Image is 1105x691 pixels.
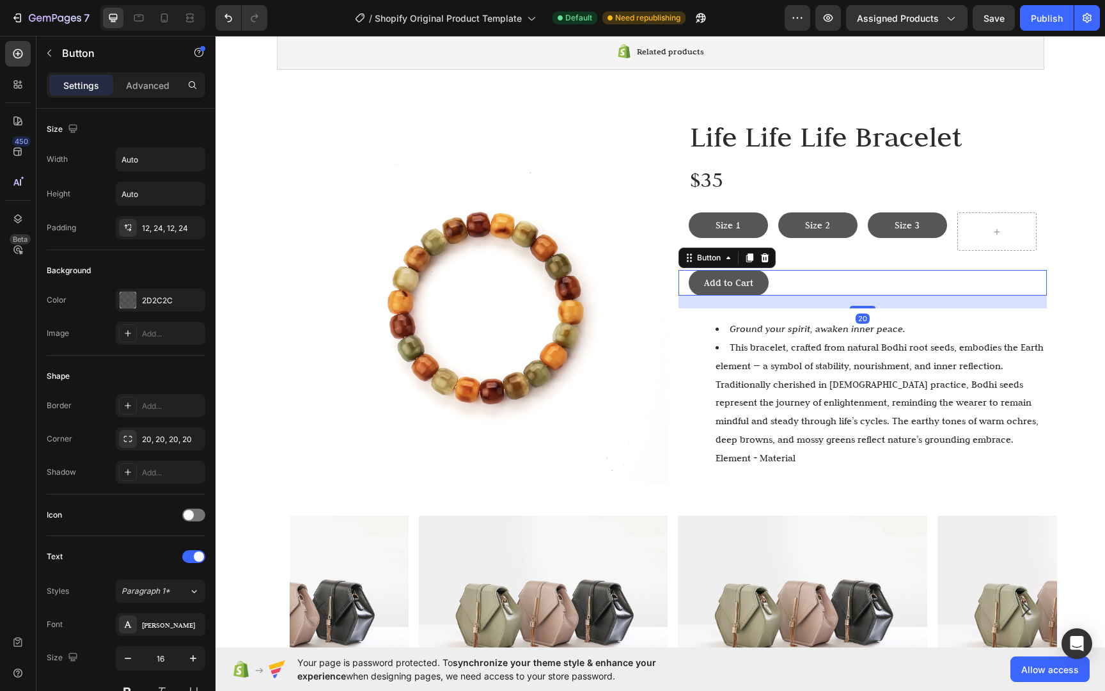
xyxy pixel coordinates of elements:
span: Save [984,13,1005,24]
li: This bracelet, crafted from natural Bodhi root seeds, embodies the Earth element — a symbol of st... [500,303,830,432]
p: Size 2 [590,184,615,195]
div: Size [47,649,81,667]
div: 2D2C2C [142,295,202,306]
div: Add... [142,401,202,412]
div: 20, 20, 20, 20 [142,434,202,445]
div: Shape [47,370,70,382]
div: Beta [10,234,31,244]
button: Carousel Next Arrow [788,552,831,595]
button: Allow access [1010,656,1090,682]
div: Height [47,188,70,200]
span: Need republishing [615,12,680,24]
span: Shopify Original Product Template [375,12,522,25]
span: / [369,12,372,25]
p: $35 [474,123,830,165]
button: <p>Size 2</p> [563,177,642,202]
div: 450 [12,136,31,147]
div: Width [47,154,68,165]
button: Assigned Products [846,5,968,31]
div: Shadow [47,466,76,478]
div: [PERSON_NAME] [142,619,202,631]
span: Allow access [1021,663,1079,676]
div: Add... [142,467,202,479]
div: 20 [640,278,654,288]
div: Icon [47,509,62,521]
div: Background [47,265,91,276]
button: Paragraph 1* [116,580,205,603]
div: Image [47,328,69,339]
div: Rich Text Editor. Editing area: main [473,273,831,443]
div: Corner [47,433,72,445]
button: <p>Add to Cart</p> [473,234,553,260]
p: Add to Cart [489,242,538,252]
span: Default [565,12,592,24]
span: Paragraph 1* [121,585,170,597]
div: Add... [142,328,202,340]
p: 7 [84,10,90,26]
p: Button [62,45,171,61]
input: Auto [116,148,205,171]
iframe: Design area [216,36,1105,647]
img: image_demo.jpg [203,480,452,667]
div: Publish [1031,12,1063,25]
img: image_demo.jpg [722,480,971,667]
button: 7 [5,5,95,31]
button: <p>Size 3</p> [652,177,732,202]
p: Size 1 [500,184,525,195]
button: Publish [1020,5,1074,31]
span: Your page is password protected. To when designing pages, we need access to your store password. [297,656,706,683]
input: Auto [116,182,205,205]
div: Open Intercom Messenger [1062,628,1092,659]
div: Color [47,294,67,306]
h2: Life Life Life Bracelet [473,80,831,122]
div: Font [47,619,63,630]
div: Undo/Redo [216,5,267,31]
button: Carousel Back Arrow [84,552,128,595]
div: Border [47,400,72,411]
p: Size 3 [679,184,704,195]
button: <p>Size 1</p> [473,177,552,202]
div: 12, 24, 12, 24 [142,223,202,234]
div: Styles [47,585,69,597]
span: Assigned Products [857,12,939,25]
div: Text [47,551,63,562]
span: synchronize your theme style & enhance your experience [297,657,656,681]
div: Button [479,216,508,228]
img: image_demo.jpg [462,480,711,667]
div: Size [47,121,81,138]
i: Ground your spirit, awaken inner peace. [514,287,690,299]
button: Save [973,5,1015,31]
div: Padding [47,222,76,234]
p: Advanced [126,79,169,92]
p: Settings [63,79,99,92]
